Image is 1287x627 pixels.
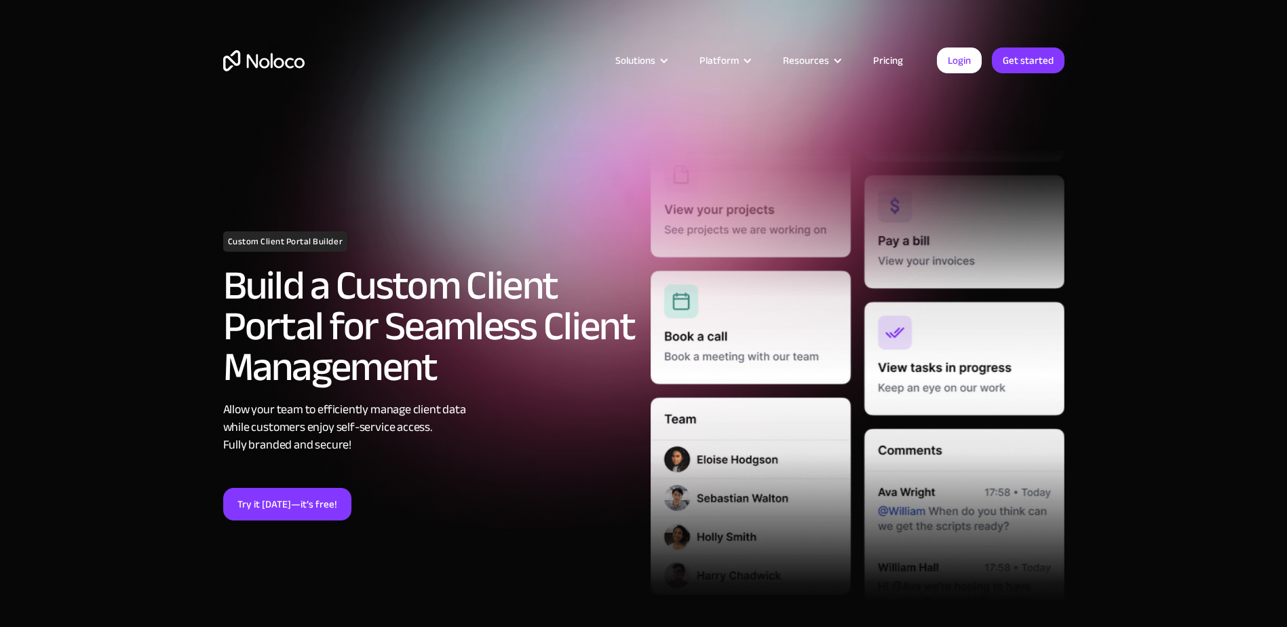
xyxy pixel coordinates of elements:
a: Get started [992,47,1064,73]
div: Resources [783,52,829,69]
a: home [223,50,305,71]
div: Platform [699,52,739,69]
div: Solutions [615,52,655,69]
div: Resources [766,52,856,69]
div: Platform [683,52,766,69]
h2: Build a Custom Client Portal for Seamless Client Management [223,265,637,387]
a: Pricing [856,52,920,69]
a: Login [937,47,982,73]
h1: Custom Client Portal Builder [223,231,348,252]
a: Try it [DATE]—it’s free! [223,488,351,520]
div: Allow your team to efficiently manage client data while customers enjoy self-service access. Full... [223,401,637,454]
div: Solutions [598,52,683,69]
